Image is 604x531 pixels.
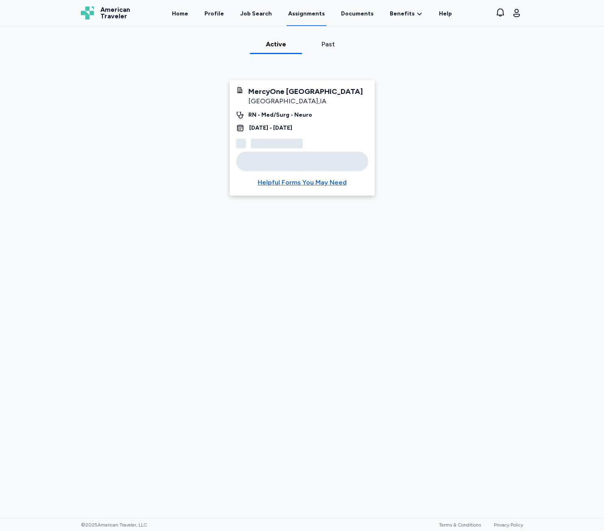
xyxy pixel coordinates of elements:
[439,522,481,528] a: Terms & Conditions
[390,10,423,18] a: Benefits
[248,87,363,96] div: MercyOne [GEOGRAPHIC_DATA]
[258,178,347,187] div: Helpful Forms You May Need
[81,522,147,528] span: © 2025 American Traveler, LLC
[494,522,523,528] a: Privacy Policy
[390,10,415,18] span: Benefits
[249,124,292,132] div: [DATE] - [DATE]
[248,111,312,119] div: RN - Med/Surg - Neuro
[240,10,272,18] div: Job Search
[100,7,130,20] span: American Traveler
[287,1,326,26] a: Assignments
[248,96,363,106] div: [GEOGRAPHIC_DATA] , IA
[81,7,94,20] img: Logo
[236,178,368,187] button: Helpful Forms You May Need
[305,39,351,49] div: Past
[253,39,299,49] div: Active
